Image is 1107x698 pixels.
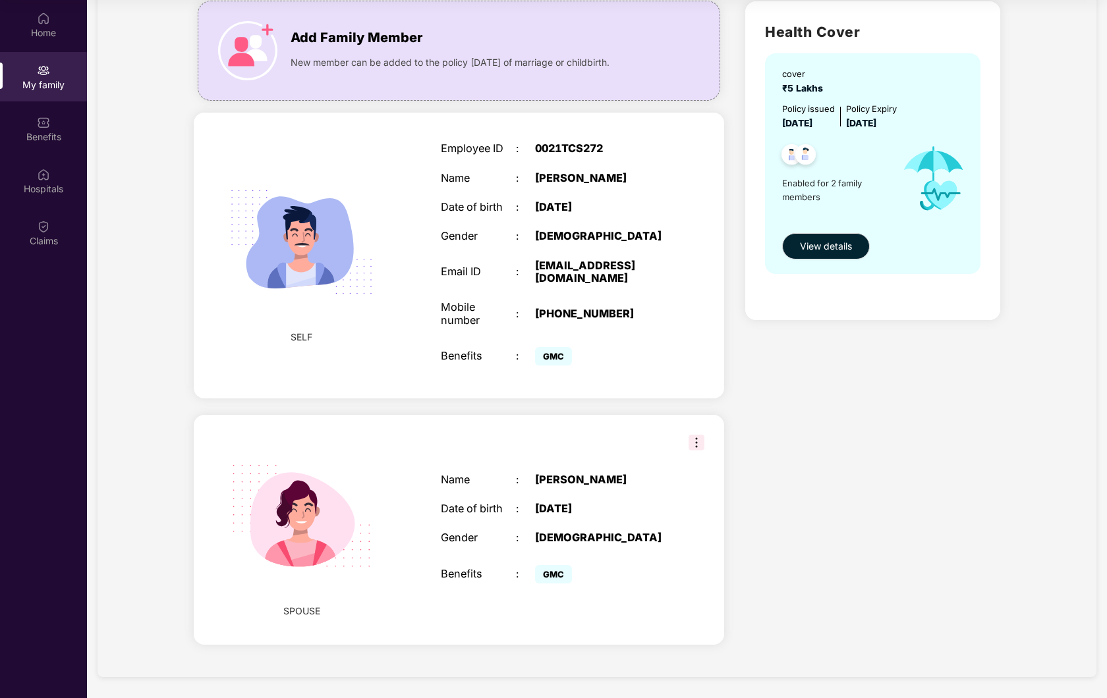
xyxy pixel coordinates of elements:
div: [PERSON_NAME] [535,473,667,486]
div: [EMAIL_ADDRESS][DOMAIN_NAME] [535,259,667,285]
img: svg+xml;base64,PHN2ZyBpZD0iSG9zcGl0YWxzIiB4bWxucz0iaHR0cDovL3d3dy53My5vcmcvMjAwMC9zdmciIHdpZHRoPS... [37,168,50,181]
span: ₹5 Lakhs [782,83,828,94]
div: : [516,350,535,362]
img: svg+xml;base64,PHN2ZyB4bWxucz0iaHR0cDovL3d3dy53My5vcmcvMjAwMC9zdmciIHdpZHRoPSI0OC45NDMiIGhlaWdodD... [789,140,822,173]
img: svg+xml;base64,PHN2ZyBpZD0iQmVuZWZpdHMiIHhtbG5zPSJodHRwOi8vd3d3LnczLm9yZy8yMDAwL3N2ZyIgd2lkdGg9Ij... [37,116,50,129]
span: New member can be added to the policy [DATE] of marriage or childbirth. [291,55,610,70]
img: svg+xml;base64,PHN2ZyB4bWxucz0iaHR0cDovL3d3dy53My5vcmcvMjAwMC9zdmciIHdpZHRoPSIyMjQiIGhlaWdodD0iMT... [213,428,389,604]
span: [DATE] [846,118,876,128]
div: Gender [441,230,516,242]
span: [DATE] [782,118,812,128]
div: : [516,308,535,320]
img: svg+xml;base64,PHN2ZyB4bWxucz0iaHR0cDovL3d3dy53My5vcmcvMjAwMC9zdmciIHdpZHRoPSI0OC45NDMiIGhlaWdodD... [776,140,808,173]
span: GMC [535,565,572,583]
div: Policy issued [782,103,835,116]
div: : [516,172,535,184]
div: 0021TCS272 [535,142,667,155]
div: : [516,531,535,544]
img: svg+xml;base64,PHN2ZyB4bWxucz0iaHR0cDovL3d3dy53My5vcmcvMjAwMC9zdmciIHdpZHRoPSIyMjQiIGhlaWdodD0iMT... [213,154,389,330]
img: svg+xml;base64,PHN2ZyB3aWR0aD0iMjAiIGhlaWdodD0iMjAiIHZpZXdCb3g9IjAgMCAyMCAyMCIgZmlsbD0ibm9uZSIgeG... [37,64,50,77]
span: Enabled for 2 family members [782,176,889,203]
div: : [516,502,535,515]
div: Benefits [441,350,516,362]
div: Mobile number [441,301,516,327]
div: : [516,230,535,242]
div: Benefits [441,568,516,580]
img: svg+xml;base64,PHN2ZyBpZD0iSG9tZSIgeG1sbnM9Imh0dHA6Ly93d3cudzMub3JnLzIwMDAvc3ZnIiB3aWR0aD0iMjAiIG... [37,12,50,25]
div: : [516,265,535,278]
img: icon [890,131,978,226]
img: svg+xml;base64,PHN2ZyB3aWR0aD0iMzIiIGhlaWdodD0iMzIiIHZpZXdCb3g9IjAgMCAzMiAzMiIgZmlsbD0ibm9uZSIgeG... [689,435,704,450]
div: : [516,568,535,580]
span: SELF [291,330,312,344]
div: Policy Expiry [846,103,897,116]
div: : [516,142,535,155]
span: SPOUSE [283,604,320,618]
div: [DEMOGRAPHIC_DATA] [535,230,667,242]
div: : [516,473,535,486]
div: Name [441,473,516,486]
div: Date of birth [441,201,516,213]
span: GMC [535,347,572,365]
div: Gender [441,531,516,544]
div: Name [441,172,516,184]
div: cover [782,68,828,81]
div: : [516,201,535,213]
div: Email ID [441,265,516,278]
div: [PERSON_NAME] [535,172,667,184]
div: [PHONE_NUMBER] [535,308,667,320]
span: Add Family Member [291,28,422,48]
div: [DATE] [535,502,667,515]
h2: Health Cover [765,21,980,43]
button: View details [782,233,870,259]
div: Date of birth [441,502,516,515]
div: Employee ID [441,142,516,155]
img: icon [218,21,277,80]
img: svg+xml;base64,PHN2ZyBpZD0iQ2xhaW0iIHhtbG5zPSJodHRwOi8vd3d3LnczLm9yZy8yMDAwL3N2ZyIgd2lkdGg9IjIwIi... [37,220,50,233]
div: [DEMOGRAPHIC_DATA] [535,531,667,544]
div: [DATE] [535,201,667,213]
span: View details [800,239,852,254]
